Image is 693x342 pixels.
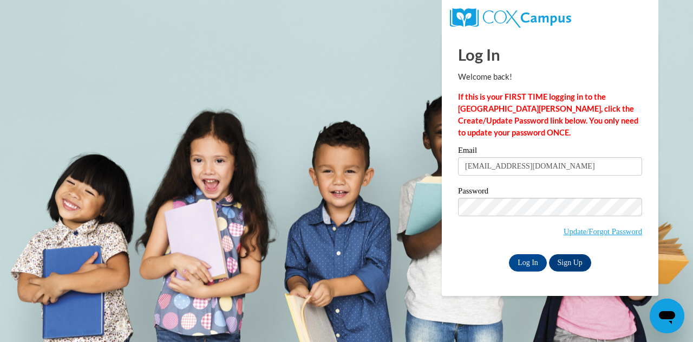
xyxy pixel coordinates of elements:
[458,187,642,198] label: Password
[564,227,642,236] a: Update/Forgot Password
[549,254,591,272] a: Sign Up
[650,299,684,333] iframe: Button to launch messaging window
[458,92,638,137] strong: If this is your FIRST TIME logging in to the [GEOGRAPHIC_DATA][PERSON_NAME], click the Create/Upd...
[458,43,642,66] h1: Log In
[458,71,642,83] p: Welcome back!
[458,146,642,157] label: Email
[450,8,571,28] img: COX Campus
[509,254,547,272] input: Log In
